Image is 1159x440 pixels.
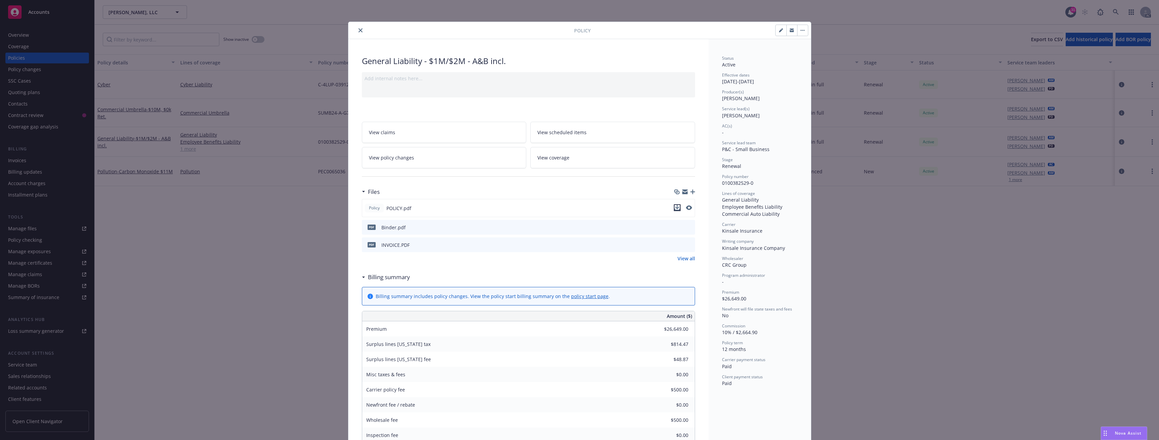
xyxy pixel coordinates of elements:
[722,112,760,119] span: [PERSON_NAME]
[674,204,681,211] button: download file
[1115,430,1141,436] span: Nova Assist
[571,293,608,299] a: policy start page
[530,147,695,168] a: View coverage
[722,312,728,319] span: No
[362,122,527,143] a: View claims
[362,187,380,196] div: Files
[722,140,756,146] span: Service lead team
[722,106,750,112] span: Service lead(s)
[366,326,387,332] span: Premium
[722,190,755,196] span: Lines of coverage
[356,26,365,34] button: close
[722,340,743,346] span: Policy term
[686,241,692,248] button: preview file
[366,371,405,378] span: Misc taxes & fees
[368,187,380,196] h3: Files
[722,245,785,251] span: Kinsale Insurance Company
[722,363,732,370] span: Paid
[722,129,724,136] span: -
[722,323,745,329] span: Commission
[368,242,376,247] span: PDF
[537,154,569,161] span: View coverage
[722,72,797,85] div: [DATE] - [DATE]
[722,55,734,61] span: Status
[366,386,405,393] span: Carrier policy fee
[366,417,398,423] span: Wholesale fee
[366,432,398,438] span: Inspection fee
[722,346,746,352] span: 12 months
[722,357,765,362] span: Carrier payment status
[366,356,431,362] span: Surplus lines [US_STATE] fee
[649,324,692,334] input: 0.00
[722,72,750,78] span: Effective dates
[722,256,743,261] span: Wholesaler
[722,196,797,203] div: General Liability
[722,157,733,163] span: Stage
[722,278,724,285] span: -
[722,222,735,227] span: Carrier
[368,205,381,211] span: Policy
[368,273,410,282] h3: Billing summary
[649,415,692,425] input: 0.00
[365,75,692,82] div: Add internal notes here...
[530,122,695,143] a: View scheduled items
[686,205,692,210] button: preview file
[362,55,695,67] div: General Liability - $1M/$2M - A&B incl.
[722,174,749,179] span: Policy number
[722,95,760,101] span: [PERSON_NAME]
[722,180,753,186] span: 0100382529-0
[376,293,610,300] div: Billing summary includes policy changes. View the policy start billing summary on the .
[649,339,692,349] input: 0.00
[676,241,681,248] button: download file
[722,146,770,152] span: P&C - Small Business
[722,238,754,244] span: Writing company
[369,129,395,136] span: View claims
[649,400,692,410] input: 0.00
[649,370,692,380] input: 0.00
[722,380,732,386] span: Paid
[722,295,746,302] span: $26,649.00
[722,306,792,312] span: Newfront will file state taxes and fees
[678,255,695,262] a: View all
[649,385,692,395] input: 0.00
[366,341,431,347] span: Surplus lines [US_STATE] tax
[1101,427,1109,440] div: Drag to move
[1101,427,1147,440] button: Nova Assist
[366,402,415,408] span: Newfront fee / rebate
[574,27,591,34] span: Policy
[369,154,414,161] span: View policy changes
[362,273,410,282] div: Billing summary
[537,129,587,136] span: View scheduled items
[676,224,681,231] button: download file
[722,262,747,268] span: CRC Group
[722,329,757,335] span: 10% / $2,664.90
[368,225,376,230] span: pdf
[722,203,797,210] div: Employee Benefits Liability
[722,289,739,295] span: Premium
[722,272,765,278] span: Program administrator
[381,224,406,231] div: Binder.pdf
[686,224,692,231] button: preview file
[722,210,797,217] div: Commercial Auto Liability
[362,147,527,168] a: View policy changes
[722,374,763,380] span: Client payment status
[722,61,735,68] span: Active
[722,163,741,169] span: Renewal
[722,89,744,95] span: Producer(s)
[686,204,692,212] button: preview file
[386,205,411,212] span: POLICY.pdf
[674,204,681,212] button: download file
[667,313,692,320] span: Amount ($)
[722,228,762,234] span: Kinsale Insurance
[381,241,410,248] div: INVOICE.PDF
[649,354,692,364] input: 0.00
[722,123,732,129] span: AC(s)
